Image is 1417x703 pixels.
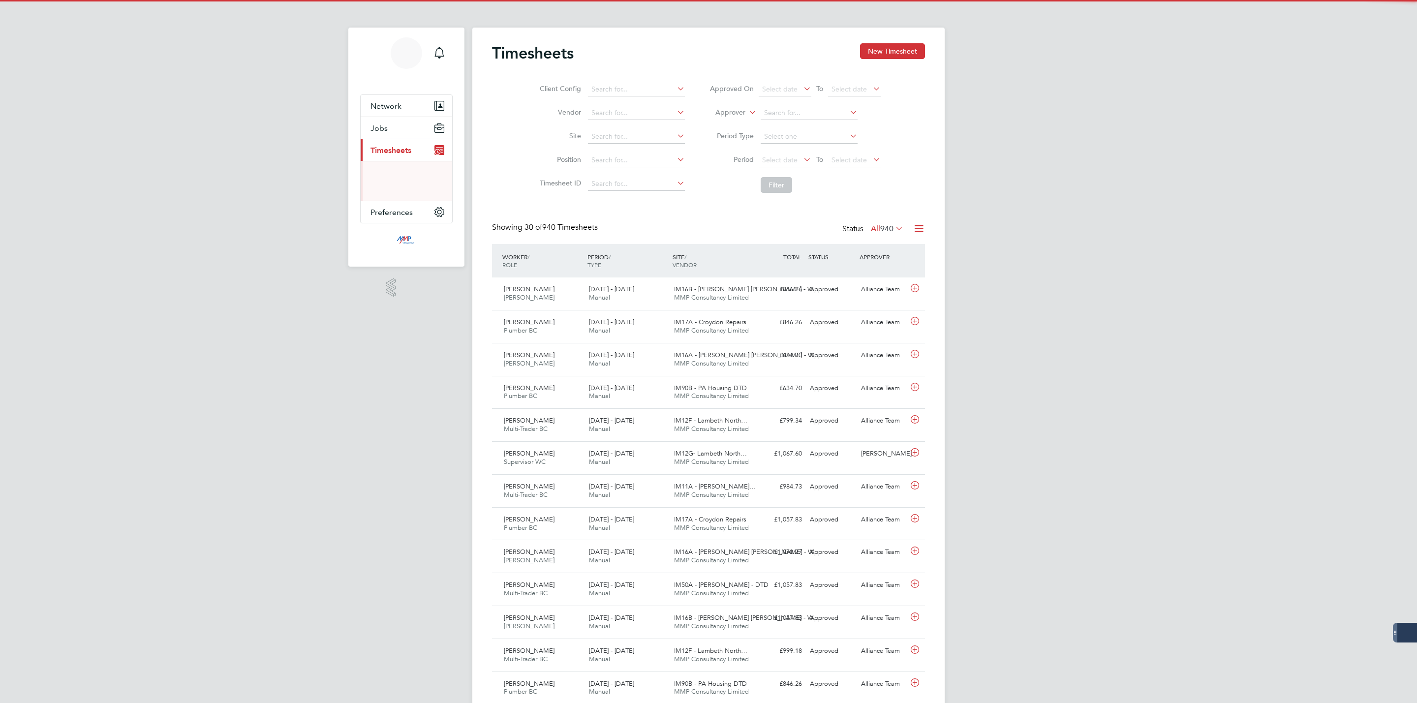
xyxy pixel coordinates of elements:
[806,544,857,560] div: Approved
[360,37,453,85] a: GS[PERSON_NAME]
[589,622,610,630] span: Manual
[755,544,806,560] div: £1,070.27
[806,413,857,429] div: Approved
[504,581,554,589] span: [PERSON_NAME]
[502,261,517,269] span: ROLE
[537,108,581,117] label: Vendor
[761,177,792,193] button: Filter
[589,490,610,499] span: Manual
[857,479,908,495] div: Alliance Team
[755,512,806,528] div: £1,057.83
[806,248,857,266] div: STATUS
[589,458,610,466] span: Manual
[813,82,826,95] span: To
[674,655,749,663] span: MMP Consultancy Limited
[589,548,634,556] span: [DATE] - [DATE]
[806,610,857,626] div: Approved
[674,589,749,597] span: MMP Consultancy Limited
[832,85,867,93] span: Select date
[589,515,634,523] span: [DATE] - [DATE]
[842,222,905,236] div: Status
[755,413,806,429] div: £799.34
[755,577,806,593] div: £1,057.83
[370,170,414,178] a: Timesheets
[524,222,542,232] span: 30 of
[537,84,581,93] label: Client Config
[674,556,749,564] span: MMP Consultancy Limited
[589,449,634,458] span: [DATE] - [DATE]
[361,117,452,139] button: Jobs
[537,179,581,187] label: Timesheet ID
[684,253,686,261] span: /
[674,482,756,490] span: IM11A - [PERSON_NAME]…
[755,610,806,626] div: £1,057.83
[504,392,537,400] span: Plumber BC
[674,622,749,630] span: MMP Consultancy Limited
[589,482,634,490] span: [DATE] - [DATE]
[400,278,427,287] span: Powered by
[400,287,427,295] span: Engage
[589,556,610,564] span: Manual
[370,208,413,217] span: Preferences
[504,556,554,564] span: [PERSON_NAME]
[348,28,464,267] nav: Main navigation
[370,123,388,133] span: Jobs
[755,479,806,495] div: £984.73
[857,380,908,397] div: Alliance Team
[589,351,634,359] span: [DATE] - [DATE]
[709,155,754,164] label: Period
[589,285,634,293] span: [DATE] - [DATE]
[589,293,610,302] span: Manual
[762,155,798,164] span: Select date
[674,646,747,655] span: IM12F - Lambeth North…
[762,85,798,93] span: Select date
[504,548,554,556] span: [PERSON_NAME]
[806,347,857,364] div: Approved
[588,130,685,144] input: Search for...
[504,351,554,359] span: [PERSON_NAME]
[589,425,610,433] span: Manual
[880,224,893,234] span: 940
[857,347,908,364] div: Alliance Team
[674,458,749,466] span: MMP Consultancy Limited
[806,643,857,659] div: Approved
[504,515,554,523] span: [PERSON_NAME]
[492,43,574,63] h2: Timesheets
[398,47,415,60] span: GS
[504,318,554,326] span: [PERSON_NAME]
[857,248,908,266] div: APPROVER
[589,679,634,688] span: [DATE] - [DATE]
[857,610,908,626] div: Alliance Team
[806,479,857,495] div: Approved
[370,183,405,192] a: Expenses
[813,153,826,166] span: To
[589,326,610,335] span: Manual
[504,285,554,293] span: [PERSON_NAME]
[755,347,806,364] div: £634.70
[492,222,600,233] div: Showing
[674,351,820,359] span: IM16A - [PERSON_NAME] [PERSON_NAME] - W…
[361,201,452,223] button: Preferences
[504,646,554,655] span: [PERSON_NAME]
[504,293,554,302] span: [PERSON_NAME]
[370,101,401,111] span: Network
[370,146,411,155] span: Timesheets
[504,449,554,458] span: [PERSON_NAME]
[755,676,806,692] div: £846.26
[701,108,745,118] label: Approver
[783,253,801,261] span: TOTAL
[857,544,908,560] div: Alliance Team
[504,384,554,392] span: [PERSON_NAME]
[674,384,747,392] span: IM90B - PA Housing DTD
[589,318,634,326] span: [DATE] - [DATE]
[386,278,427,297] a: Powered byEngage
[589,613,634,622] span: [DATE] - [DATE]
[361,139,452,161] button: Timesheets
[588,106,685,120] input: Search for...
[674,515,746,523] span: IM17A - Croydon Repairs
[674,416,747,425] span: IM12F - Lambeth North…
[585,248,670,274] div: PERIOD
[589,589,610,597] span: Manual
[674,285,820,293] span: IM16B - [PERSON_NAME] [PERSON_NAME] - W…
[857,577,908,593] div: Alliance Team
